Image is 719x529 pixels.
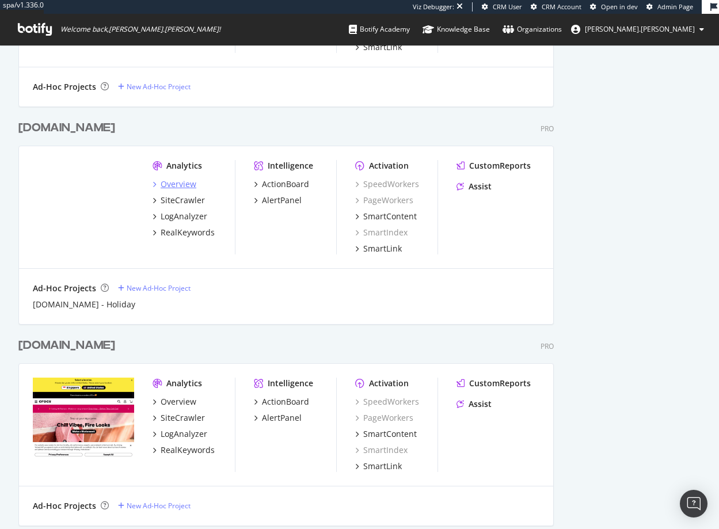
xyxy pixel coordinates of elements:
[363,461,402,472] div: SmartLink
[254,396,309,408] a: ActionBoard
[355,227,408,238] a: SmartIndex
[469,398,492,410] div: Assist
[680,490,707,517] div: Open Intercom Messenger
[646,2,693,12] a: Admin Page
[127,501,191,511] div: New Ad-Hoc Project
[262,396,309,408] div: ActionBoard
[601,2,638,11] span: Open in dev
[153,428,207,440] a: LogAnalyzer
[127,82,191,92] div: New Ad-Hoc Project
[127,283,191,293] div: New Ad-Hoc Project
[590,2,638,12] a: Open in dev
[369,378,409,389] div: Activation
[423,24,490,35] div: Knowledge Base
[503,24,562,35] div: Organizations
[161,412,205,424] div: SiteCrawler
[268,378,313,389] div: Intelligence
[153,195,205,206] a: SiteCrawler
[503,14,562,45] a: Organizations
[161,444,215,456] div: RealKeywords
[166,160,202,172] div: Analytics
[469,160,531,172] div: CustomReports
[585,24,695,34] span: colin.reid
[153,412,205,424] a: SiteCrawler
[161,428,207,440] div: LogAnalyzer
[33,81,96,93] div: Ad-Hoc Projects
[118,82,191,92] a: New Ad-Hoc Project
[482,2,522,12] a: CRM User
[60,25,220,34] span: Welcome back, [PERSON_NAME].[PERSON_NAME] !
[254,195,302,206] a: AlertPanel
[355,412,413,424] a: PageWorkers
[18,337,115,354] div: [DOMAIN_NAME]
[355,243,402,254] a: SmartLink
[657,2,693,11] span: Admin Page
[349,14,410,45] a: Botify Academy
[469,181,492,192] div: Assist
[153,396,196,408] a: Overview
[355,41,402,53] a: SmartLink
[355,195,413,206] a: PageWorkers
[355,178,419,190] a: SpeedWorkers
[33,378,134,459] img: crocs.com.sg
[33,299,135,310] a: [DOMAIN_NAME] - Holiday
[153,178,196,190] a: Overview
[254,178,309,190] a: ActionBoard
[262,178,309,190] div: ActionBoard
[531,2,581,12] a: CRM Account
[456,378,531,389] a: CustomReports
[161,396,196,408] div: Overview
[423,14,490,45] a: Knowledge Base
[262,412,302,424] div: AlertPanel
[562,20,713,39] button: [PERSON_NAME].[PERSON_NAME]
[493,2,522,11] span: CRM User
[363,428,417,440] div: SmartContent
[153,227,215,238] a: RealKeywords
[118,501,191,511] a: New Ad-Hoc Project
[166,378,202,389] div: Analytics
[355,461,402,472] a: SmartLink
[33,500,96,512] div: Ad-Hoc Projects
[349,24,410,35] div: Botify Academy
[541,124,554,134] div: Pro
[118,283,191,293] a: New Ad-Hoc Project
[262,195,302,206] div: AlertPanel
[456,398,492,410] a: Assist
[369,160,409,172] div: Activation
[153,211,207,222] a: LogAnalyzer
[363,211,417,222] div: SmartContent
[363,41,402,53] div: SmartLink
[161,211,207,222] div: LogAnalyzer
[161,195,205,206] div: SiteCrawler
[541,341,554,351] div: Pro
[542,2,581,11] span: CRM Account
[355,396,419,408] a: SpeedWorkers
[355,444,408,456] a: SmartIndex
[33,283,96,294] div: Ad-Hoc Projects
[254,412,302,424] a: AlertPanel
[33,160,134,241] img: crocs.com
[18,120,120,136] a: [DOMAIN_NAME]
[456,160,531,172] a: CustomReports
[161,227,215,238] div: RealKeywords
[456,181,492,192] a: Assist
[268,160,313,172] div: Intelligence
[161,178,196,190] div: Overview
[18,120,115,136] div: [DOMAIN_NAME]
[153,444,215,456] a: RealKeywords
[413,2,454,12] div: Viz Debugger:
[363,243,402,254] div: SmartLink
[355,211,417,222] a: SmartContent
[18,337,120,354] a: [DOMAIN_NAME]
[355,428,417,440] a: SmartContent
[469,378,531,389] div: CustomReports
